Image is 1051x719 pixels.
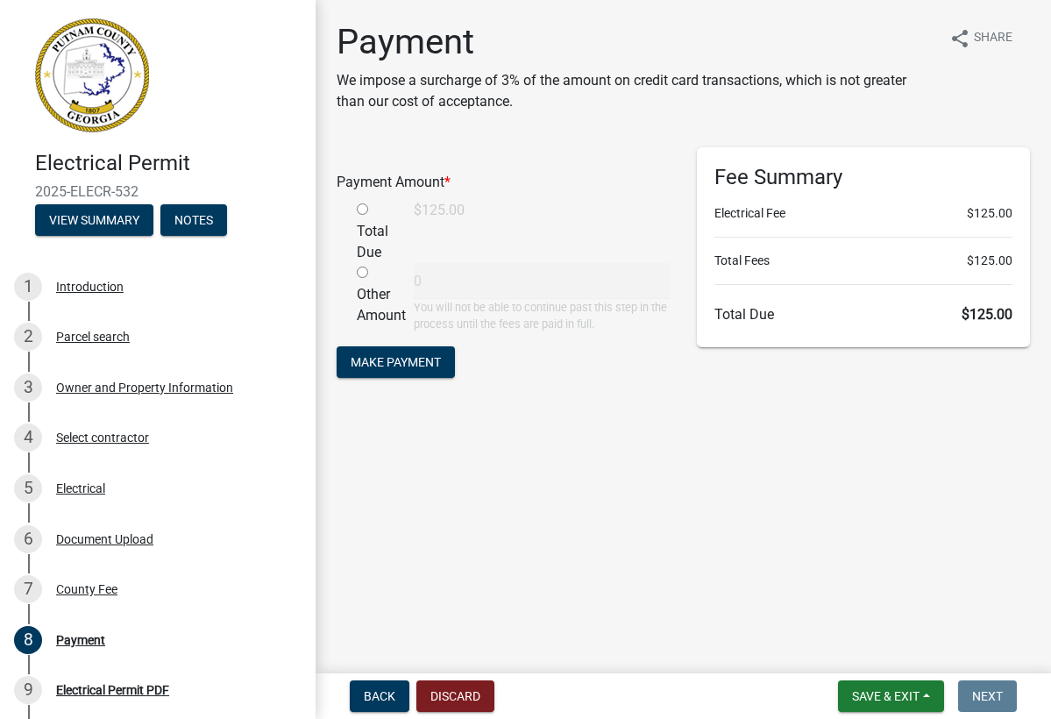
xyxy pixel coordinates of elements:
div: Introduction [56,281,124,293]
div: Owner and Property Information [56,381,233,394]
div: 2 [14,323,42,351]
div: Other Amount [344,263,401,332]
span: Make Payment [351,355,441,369]
span: Share [974,28,1012,49]
div: 8 [14,626,42,654]
div: 1 [14,273,42,301]
button: Discard [416,680,494,712]
wm-modal-confirm: Summary [35,214,153,228]
div: County Fee [56,583,117,595]
li: Electrical Fee [714,204,1013,223]
img: Putnam County, Georgia [35,18,149,132]
p: We impose a surcharge of 3% of the amount on credit card transactions, which is not greater than ... [337,70,935,112]
div: 3 [14,374,42,402]
button: Back [350,680,409,712]
div: 4 [14,424,42,452]
button: Make Payment [337,346,455,378]
h6: Fee Summary [714,165,1013,190]
li: Total Fees [714,252,1013,270]
span: Next [972,689,1003,703]
div: Payment Amount [323,172,684,193]
h4: Electrical Permit [35,151,302,176]
div: 6 [14,525,42,553]
span: $125.00 [967,204,1012,223]
div: Total Due [344,200,401,263]
button: Notes [160,204,227,236]
h6: Total Due [714,306,1013,323]
wm-modal-confirm: Notes [160,214,227,228]
button: shareShare [935,21,1026,55]
i: share [949,28,970,49]
span: $125.00 [967,252,1012,270]
div: Payment [56,634,105,646]
div: 5 [14,474,42,502]
button: View Summary [35,204,153,236]
button: Save & Exit [838,680,944,712]
span: Save & Exit [852,689,920,703]
div: 7 [14,575,42,603]
div: Document Upload [56,533,153,545]
span: $125.00 [962,306,1012,323]
span: 2025-ELECR-532 [35,183,281,200]
div: Select contractor [56,431,149,444]
span: Back [364,689,395,703]
h1: Payment [337,21,935,63]
div: Electrical Permit PDF [56,684,169,696]
div: Electrical [56,482,105,495]
div: Parcel search [56,331,130,343]
div: 9 [14,676,42,704]
button: Next [958,680,1017,712]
